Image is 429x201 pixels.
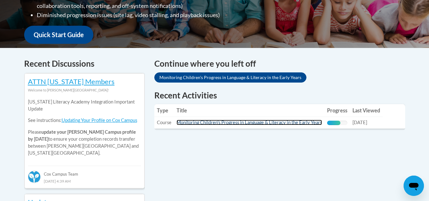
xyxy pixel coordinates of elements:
span: [DATE] [352,120,367,125]
div: [DATE] 4:39 AM [28,178,141,184]
th: Progress [325,104,350,117]
h4: Continue where you left off [154,57,405,70]
a: Updating Your Profile on Cox Campus [62,117,137,123]
th: Title [174,104,325,117]
th: Type [154,104,174,117]
a: Monitoring Children's Progress in Language & Literacy in the Early Years [154,72,306,83]
div: Progress, % [327,121,341,125]
h1: Recent Activities [154,90,405,101]
h4: Recent Discussions [24,57,145,70]
th: Last Viewed [350,104,383,117]
a: ATTN [US_STATE] Members [28,77,115,86]
div: Cox Campus Team [28,166,141,177]
a: Quick Start Guide [24,26,93,44]
b: update your [PERSON_NAME] Campus profile by [DATE] [28,129,136,142]
a: Monitoring Children's Progress in Language & Literacy in the Early Years [177,120,322,125]
img: Cox Campus Team [28,171,41,183]
p: [US_STATE] Literacy Academy Integration Important Update [28,98,141,112]
span: Course [157,120,171,125]
div: Welcome to [PERSON_NAME][GEOGRAPHIC_DATA]! [28,87,141,94]
iframe: Button to launch messaging window [404,176,424,196]
p: See instructions: [28,117,141,124]
li: Diminished progression issues (site lag, video stalling, and playback issues) [37,10,254,20]
div: Please to ensure your completion records transfer between [PERSON_NAME][GEOGRAPHIC_DATA] and [US_... [28,94,141,161]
